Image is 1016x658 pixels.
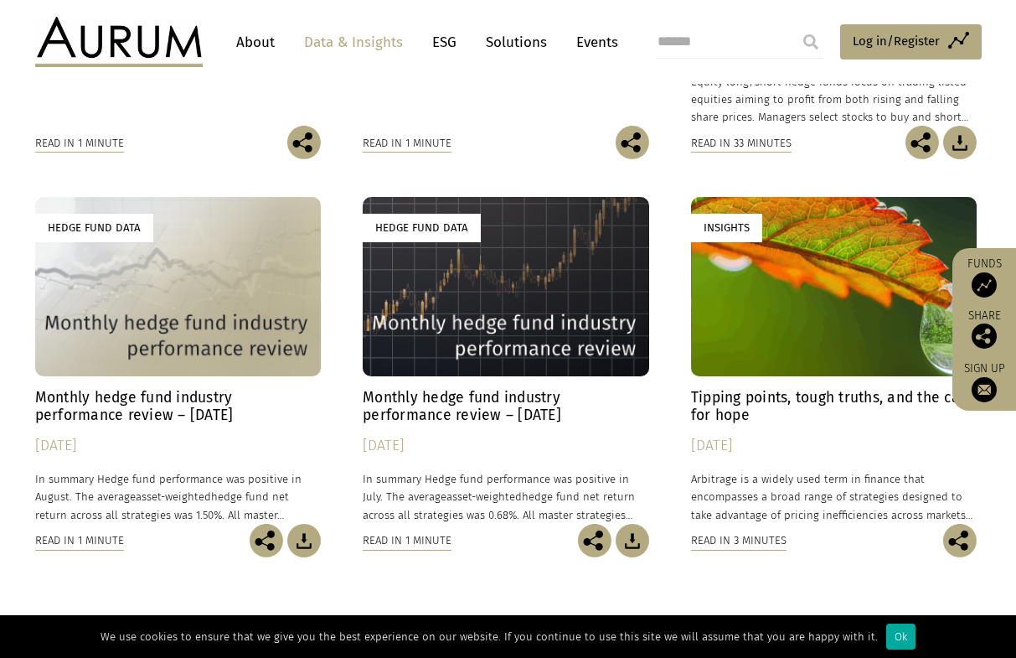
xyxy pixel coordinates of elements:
img: Share this post [616,126,649,159]
a: Insights Tipping points, tough truths, and the case for hope [DATE] Arbitrage is a widely used te... [691,197,977,523]
span: Log in/Register [853,31,940,51]
h4: Monthly hedge fund industry performance review – [DATE] [363,389,649,424]
input: Submit [794,25,828,59]
div: Ok [886,624,915,650]
p: Arbitrage is a widely used term in finance that encompasses a broad range of strategies designed ... [691,470,977,523]
a: Hedge Fund Data Monthly hedge fund industry performance review – [DATE] [DATE] In summary Hedge f... [35,197,322,523]
a: Funds [961,256,1008,298]
div: [DATE] [363,434,649,458]
a: Data & Insights [296,27,411,58]
a: ESG [424,27,465,58]
div: [DATE] [691,434,977,458]
img: Download Article [943,126,977,159]
div: Hedge Fund Data [35,214,153,241]
a: Sign up [961,361,1008,402]
div: Read in 1 minute [363,531,451,550]
div: Read in 1 minute [363,134,451,153]
div: Read in 3 minutes [691,531,786,550]
span: asset-weighted [446,490,522,503]
div: Read in 1 minute [35,134,124,153]
div: [DATE] [35,434,322,458]
div: Read in 33 minutes [691,134,792,153]
h4: Tipping points, tough truths, and the case for hope [691,389,977,424]
a: Solutions [477,27,555,58]
p: In summary Hedge fund performance was positive in July. The average hedge fund net return across ... [363,470,649,523]
div: Hedge Fund Data [363,214,481,241]
p: In summary Hedge fund performance was positive in August. The average hedge fund net return acros... [35,470,322,523]
img: Download Article [287,524,321,557]
h4: Monthly hedge fund industry performance review – [DATE] [35,389,322,424]
img: Share this post [287,126,321,159]
img: Share this post [250,524,283,557]
a: Events [568,27,618,58]
img: Sign up to our newsletter [972,377,997,402]
img: Share this post [972,324,997,349]
p: Equity long/short hedge funds focus on trading listed equities aiming to profit from both rising ... [691,73,977,126]
div: Read in 1 minute [35,531,124,550]
img: Share this post [943,524,977,557]
img: Access Funds [972,272,997,298]
a: Log in/Register [840,24,982,60]
div: Share [961,310,1008,349]
a: About [228,27,283,58]
div: Insights [691,214,762,241]
img: Download Article [616,524,649,557]
img: Share this post [578,524,611,557]
a: Hedge Fund Data Monthly hedge fund industry performance review – [DATE] [DATE] In summary Hedge f... [363,197,649,523]
img: Aurum [35,17,203,67]
span: asset-weighted [136,490,211,503]
img: Share this post [905,126,939,159]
